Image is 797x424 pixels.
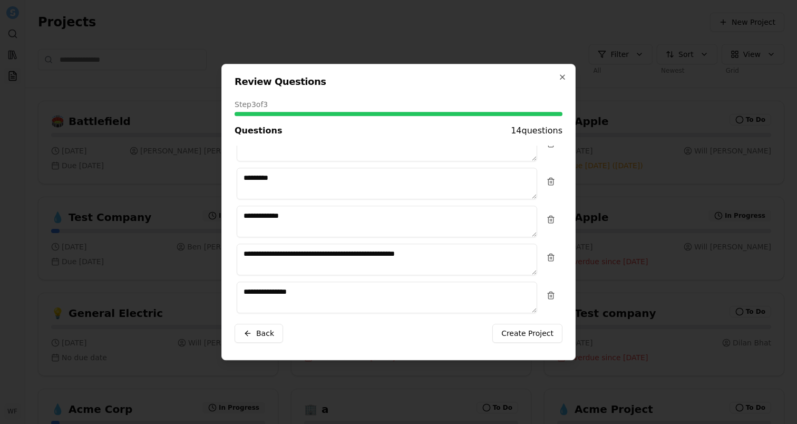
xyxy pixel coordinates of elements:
[256,328,274,339] span: Back
[492,324,562,343] button: Create Project
[235,99,268,110] span: Step 3 of 3
[235,77,562,86] h2: Review Questions
[235,124,282,137] span: Questions
[235,324,283,343] button: Back
[511,124,562,137] span: 14 questions
[501,328,553,339] span: Create Project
